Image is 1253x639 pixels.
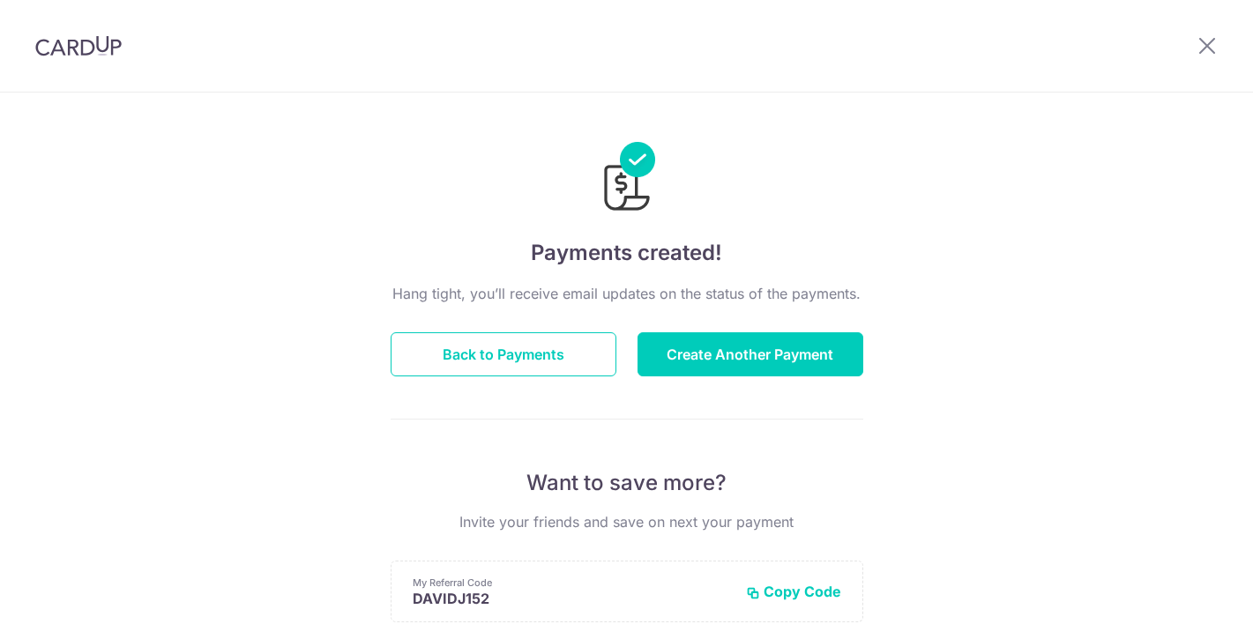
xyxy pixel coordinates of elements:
[391,237,863,269] h4: Payments created!
[638,332,863,376] button: Create Another Payment
[599,142,655,216] img: Payments
[391,469,863,497] p: Want to save more?
[391,332,616,376] button: Back to Payments
[746,583,841,600] button: Copy Code
[391,511,863,532] p: Invite your friends and save on next your payment
[413,590,732,607] p: DAVIDJ152
[413,576,732,590] p: My Referral Code
[391,283,863,304] p: Hang tight, you’ll receive email updates on the status of the payments.
[35,35,122,56] img: CardUp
